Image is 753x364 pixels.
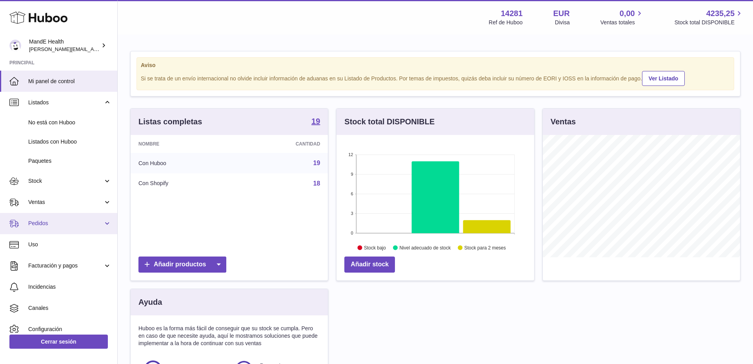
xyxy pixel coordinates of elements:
a: Ver Listado [642,71,685,86]
span: Configuración [28,326,111,333]
a: Añadir stock [344,257,395,273]
a: Cerrar sesión [9,335,108,349]
a: 18 [313,180,320,187]
h3: Listas completas [138,116,202,127]
text: 0 [351,231,353,235]
span: No está con Huboo [28,119,111,126]
h3: Ayuda [138,297,162,308]
span: Pedidos [28,220,103,227]
text: Stock bajo [364,245,386,251]
span: Mi panel de control [28,78,111,85]
span: Ventas [28,198,103,206]
span: Canales [28,304,111,312]
a: 4235,25 Stock total DISPONIBLE [675,8,744,26]
strong: EUR [553,8,570,19]
img: luis.mendieta@mandehealth.com [9,40,21,51]
th: Cantidad [235,135,328,153]
span: Stock [28,177,103,185]
span: Incidencias [28,283,111,291]
text: 12 [349,152,353,157]
text: Nivel adecuado de stock [400,245,451,251]
h3: Ventas [551,116,576,127]
span: Listados [28,99,103,106]
div: Divisa [555,19,570,26]
span: Facturación y pagos [28,262,103,269]
span: Uso [28,241,111,248]
text: 3 [351,211,353,216]
a: Añadir productos [138,257,226,273]
span: 4235,25 [706,8,735,19]
p: Huboo es la forma más fácil de conseguir que su stock se cumpla. Pero en caso de que necesite ayu... [138,325,320,347]
span: Listados con Huboo [28,138,111,146]
text: Stock para 2 meses [464,245,506,251]
span: [PERSON_NAME][EMAIL_ADDRESS][PERSON_NAME][DOMAIN_NAME] [29,46,199,52]
span: Stock total DISPONIBLE [675,19,744,26]
div: MandE Health [29,38,100,53]
text: 9 [351,172,353,177]
span: 0,00 [620,8,635,19]
td: Con Shopify [131,173,235,194]
a: 19 [313,160,320,166]
strong: 19 [311,117,320,125]
td: Con Huboo [131,153,235,173]
div: Si se trata de un envío internacional no olvide incluir información de aduanas en su Listado de P... [141,70,730,86]
span: Paquetes [28,157,111,165]
span: Ventas totales [600,19,644,26]
strong: Aviso [141,62,730,69]
h3: Stock total DISPONIBLE [344,116,435,127]
text: 6 [351,191,353,196]
div: Ref de Huboo [489,19,522,26]
strong: 14281 [501,8,523,19]
a: 0,00 Ventas totales [600,8,644,26]
th: Nombre [131,135,235,153]
a: 19 [311,117,320,127]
